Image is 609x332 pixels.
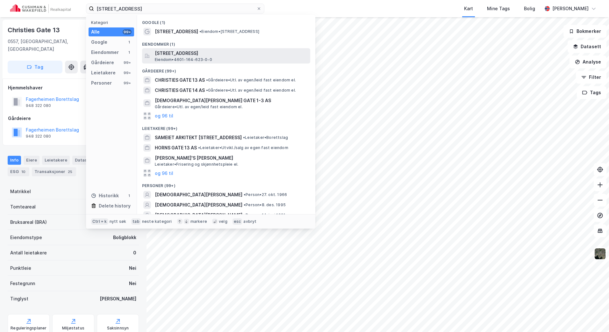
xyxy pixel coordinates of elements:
span: HORNS GATE 13 AS [155,144,197,152]
div: Festegrunn [10,280,35,287]
div: 948 322 080 [26,134,51,139]
div: Matrikkel [10,188,31,195]
span: • [244,192,246,197]
span: CHRISTIES GATE 13 AS [155,76,205,84]
div: ESG [8,167,29,176]
button: og 96 til [155,112,173,120]
span: CHRISTIES GATE 14 AS [155,87,205,94]
span: [DEMOGRAPHIC_DATA][PERSON_NAME] GATE 1-3 AS [155,97,308,104]
span: • [199,29,201,34]
div: 948 322 080 [26,103,51,108]
img: cushman-wakefield-realkapital-logo.202ea83816669bd177139c58696a8fa1.svg [10,4,71,13]
div: Eiendommer (1) [137,37,315,48]
span: • [243,135,245,140]
span: Leietaker • Frisering og skjønnhetspleie el. [155,162,238,167]
div: nytt søk [110,219,126,224]
div: avbryt [243,219,256,224]
button: Datasett [568,40,606,53]
span: • [244,213,246,217]
input: Søk på adresse, matrikkel, gårdeiere, leietakere eller personer [94,4,256,13]
button: og 96 til [155,169,173,177]
div: Antall leietakere [10,249,47,257]
span: [STREET_ADDRESS] [155,49,308,57]
iframe: Chat Widget [577,301,609,332]
button: Analyse [570,56,606,68]
div: Hjemmelshaver [8,84,139,92]
div: neste kategori [142,219,172,224]
span: Leietaker • Borettslag [243,135,288,140]
img: 9k= [594,248,606,260]
span: [STREET_ADDRESS] [155,28,198,35]
div: Reguleringsplaner [11,326,47,331]
div: 99+ [123,70,132,75]
div: 99+ [123,80,132,86]
span: • [206,88,208,93]
div: Leietakere [91,69,116,77]
div: Eiere [24,156,39,165]
div: Google (1) [137,15,315,26]
span: Gårdeiere • Utl. av egen/leid fast eiendom el. [206,88,296,93]
div: [PERSON_NAME] [552,5,589,12]
span: [DEMOGRAPHIC_DATA][PERSON_NAME] [155,211,242,219]
div: Nei [129,264,136,272]
div: Leietakere (99+) [137,121,315,132]
div: Saksinnsyn [107,326,129,331]
button: Tags [577,86,606,99]
div: Kategori [91,20,134,25]
div: Alle [91,28,100,36]
span: Leietaker • Utvikl./salg av egen fast eiendom [198,145,288,150]
div: Kontrollprogram for chat [577,301,609,332]
span: Eiendom • [STREET_ADDRESS] [199,29,259,34]
div: velg [219,219,227,224]
span: Eiendom • 4601-164-623-0-0 [155,57,212,62]
div: Delete history [99,202,131,210]
div: 99+ [123,60,132,65]
button: Filter [576,71,606,84]
div: Bruksareal (BRA) [10,218,47,226]
div: Miljøstatus [62,326,84,331]
div: Eiendommer [91,49,119,56]
div: 1 [126,50,132,55]
span: • [198,145,200,150]
span: [PERSON_NAME]'S [PERSON_NAME] [155,154,308,162]
span: Person • 14. juni 1991 [244,213,285,218]
div: Punktleie [10,264,31,272]
div: 0557, [GEOGRAPHIC_DATA], [GEOGRAPHIC_DATA] [8,38,89,53]
div: Gårdeiere [8,115,139,122]
div: Christies Gate 13 [8,25,61,35]
div: Boligblokk [113,234,136,241]
span: • [206,78,208,82]
div: Tinglyst [10,295,28,303]
div: Personer [91,79,112,87]
div: Historikk [91,192,119,200]
div: 0 [133,249,136,257]
span: [DEMOGRAPHIC_DATA][PERSON_NAME] [155,201,242,209]
div: Nei [129,280,136,287]
div: 25 [67,169,74,175]
span: Gårdeiere • Utl. av egen/leid fast eiendom el. [155,104,243,109]
div: Eiendomstype [10,234,42,241]
button: Bokmerker [563,25,606,38]
div: Ctrl + k [91,218,108,225]
div: Transaksjoner [32,167,76,176]
div: Google [91,38,107,46]
span: SAMEIET ARKITEKT [STREET_ADDRESS] [155,134,242,141]
div: Datasett [72,156,96,165]
div: Leietakere [42,156,70,165]
div: Kart [464,5,473,12]
div: 1 [126,193,132,198]
div: 10 [20,169,27,175]
div: [PERSON_NAME] [100,295,136,303]
div: Info [8,156,21,165]
span: Person • 27. okt. 1966 [244,192,287,197]
span: Gårdeiere • Utl. av egen/leid fast eiendom el. [206,78,296,83]
div: Tomteareal [10,203,36,211]
div: esc [233,218,242,225]
div: Bolig [524,5,535,12]
span: • [244,202,246,207]
div: markere [190,219,207,224]
div: tab [131,218,141,225]
div: Mine Tags [487,5,510,12]
span: Person • 8. des. 1995 [244,202,286,207]
div: 1 [126,40,132,45]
